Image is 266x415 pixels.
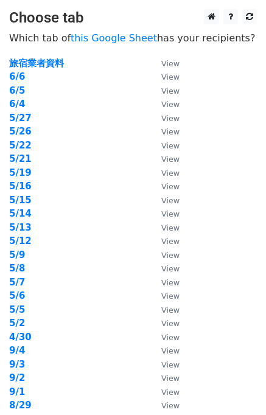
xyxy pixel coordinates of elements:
[149,235,180,246] a: View
[9,113,32,124] a: 5/27
[149,290,180,301] a: View
[9,359,25,370] a: 9/3
[149,277,180,288] a: View
[149,359,180,370] a: View
[149,181,180,192] a: View
[9,167,32,178] a: 5/19
[161,333,180,342] small: View
[161,360,180,369] small: View
[9,153,32,164] a: 5/21
[161,223,180,232] small: View
[161,346,180,355] small: View
[9,99,25,110] a: 6/4
[149,372,180,383] a: View
[9,32,257,44] p: Which tab of has your recipients?
[161,155,180,164] small: View
[161,114,180,123] small: View
[149,332,180,343] a: View
[9,222,32,233] a: 5/13
[9,290,25,301] a: 5/6
[149,71,180,82] a: View
[149,345,180,356] a: View
[9,318,25,329] a: 5/2
[161,59,180,68] small: View
[9,386,25,397] a: 9/1
[161,319,180,328] small: View
[9,372,25,383] a: 9/2
[161,374,180,383] small: View
[161,264,180,273] small: View
[9,277,25,288] a: 5/7
[9,71,25,82] a: 6/6
[149,304,180,315] a: View
[9,58,64,69] a: 旅宿業者資料
[161,100,180,109] small: View
[161,141,180,150] small: View
[149,113,180,124] a: View
[9,208,32,219] a: 5/14
[149,386,180,397] a: View
[149,222,180,233] a: View
[9,304,25,315] a: 5/5
[149,400,180,411] a: View
[149,126,180,137] a: View
[149,153,180,164] a: View
[161,291,180,301] small: View
[149,318,180,329] a: View
[161,72,180,82] small: View
[71,32,157,44] a: this Google Sheet
[9,249,25,260] a: 5/9
[149,263,180,274] a: View
[9,195,32,206] a: 5/15
[161,278,180,287] small: View
[149,85,180,96] a: View
[161,388,180,397] small: View
[9,345,25,356] a: 9/4
[9,400,32,411] a: 8/29
[149,208,180,219] a: View
[9,181,32,192] a: 5/16
[149,99,180,110] a: View
[9,126,32,137] a: 5/26
[149,195,180,206] a: View
[149,58,180,69] a: View
[161,209,180,218] small: View
[149,140,180,151] a: View
[9,85,25,96] a: 6/5
[161,196,180,205] small: View
[161,86,180,96] small: View
[9,263,25,274] a: 5/8
[161,237,180,246] small: View
[9,235,32,246] a: 5/12
[149,167,180,178] a: View
[9,9,257,27] h3: Choose tab
[149,249,180,260] a: View
[9,332,32,343] a: 4/30
[9,140,32,151] a: 5/22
